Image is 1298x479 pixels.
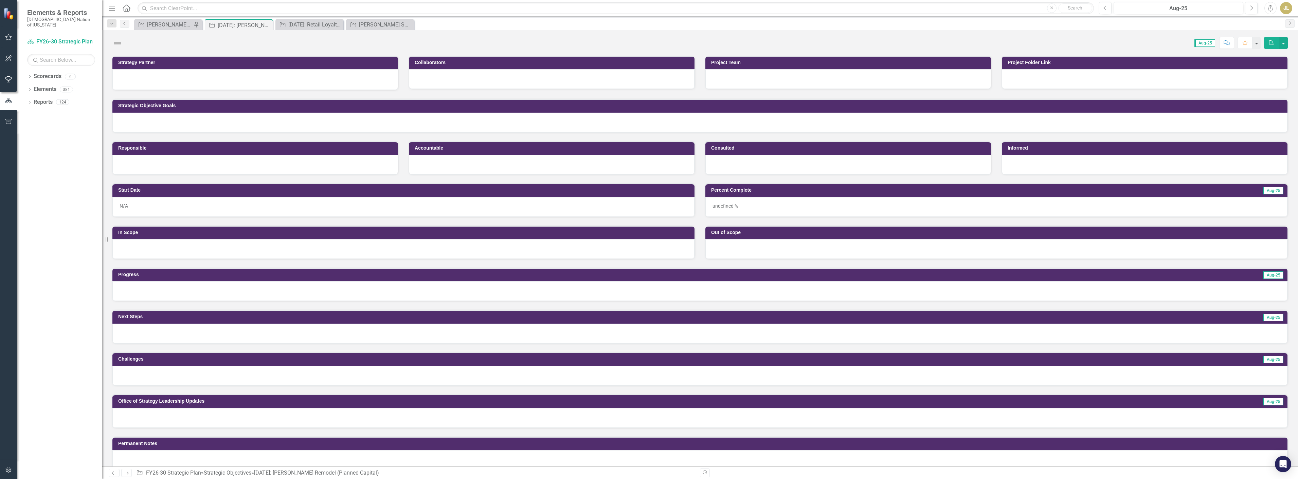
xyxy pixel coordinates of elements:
a: [DATE]: Retail Loyalty Expansion [277,20,342,29]
span: Aug-25 [1263,271,1283,279]
div: Open Intercom Messenger [1275,456,1291,472]
div: [PERSON_NAME] SOs [147,20,192,29]
span: Elements & Reports [27,8,95,17]
span: Search [1068,5,1082,11]
div: 381 [60,87,73,92]
h3: Challenges [118,357,751,362]
a: [PERSON_NAME] SO's OLD PLAN [348,20,412,29]
button: JL [1280,2,1292,14]
input: Search Below... [27,54,95,66]
div: [DATE]: Retail Loyalty Expansion [288,20,342,29]
span: Aug-25 [1263,356,1283,363]
h3: Informed [1008,146,1284,151]
h3: Permanent Notes [118,441,1284,446]
span: Aug-25 [1263,398,1283,405]
a: Scorecards [34,73,61,80]
div: » » [136,469,695,477]
h3: Accountable [415,146,691,151]
h3: Start Date [118,188,691,193]
small: [DEMOGRAPHIC_DATA] Nation of [US_STATE] [27,17,95,28]
button: Aug-25 [1114,2,1243,14]
h3: Project Folder Link [1008,60,1284,65]
div: [DATE]: [PERSON_NAME] Remodel (Planned Capital) [218,21,271,30]
div: [DATE]: [PERSON_NAME] Remodel (Planned Capital) [254,470,379,476]
div: N/A [112,197,695,217]
a: Reports [34,98,53,106]
h3: Responsible [118,146,395,151]
h3: Strategy Partner [118,60,395,65]
img: Not Defined [112,38,123,49]
span: Aug-25 [1263,187,1283,194]
div: 6 [65,74,76,79]
h3: Percent Complete [711,188,1086,193]
a: FY26-30 Strategic Plan [27,38,95,46]
div: 124 [56,99,69,105]
h3: Strategic Objective Goals [118,103,1284,108]
h3: Progress [118,272,690,277]
img: ClearPoint Strategy [3,7,15,19]
button: Search [1058,3,1092,13]
div: [PERSON_NAME] SO's OLD PLAN [359,20,412,29]
a: [PERSON_NAME] SOs [136,20,192,29]
span: Aug-25 [1263,314,1283,321]
input: Search ClearPoint... [138,2,1094,14]
div: undefined % [705,197,1287,217]
h3: Office of Strategy Leadership Updates [118,399,1053,404]
div: Aug-25 [1116,4,1241,13]
h3: Next Steps [118,314,741,319]
h3: In Scope [118,230,691,235]
h3: Collaborators [415,60,691,65]
a: FY26-30 Strategic Plan [146,470,201,476]
a: Elements [34,85,56,93]
h3: Project Team [711,60,988,65]
h3: Consulted [711,146,988,151]
h3: Out of Scope [711,230,1284,235]
span: Aug-25 [1194,39,1215,47]
a: Strategic Objectives [204,470,251,476]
